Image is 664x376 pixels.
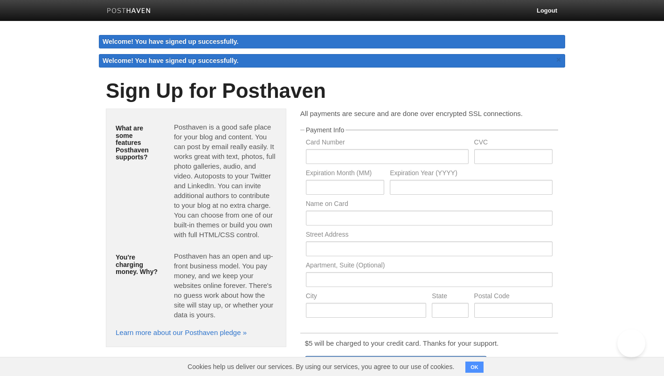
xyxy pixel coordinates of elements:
div: Welcome! You have signed up successfully. [99,35,565,48]
h5: What are some features Posthaven supports? [116,125,160,161]
p: $5 will be charged to your credit card. Thanks for your support. [305,338,553,348]
label: Street Address [306,231,553,240]
label: State [432,293,468,301]
span: Cookies help us deliver our services. By using our services, you agree to our use of cookies. [178,357,463,376]
legend: Payment Info [304,127,346,133]
img: Posthaven-bar [107,8,151,15]
h1: Sign Up for Posthaven [106,80,558,102]
a: × [554,54,563,66]
label: Apartment, Suite (Optional) [306,262,553,271]
p: All payments are secure and are done over encrypted SSL connections. [300,109,558,118]
span: Welcome! You have signed up successfully. [103,57,239,64]
a: Learn more about our Posthaven pledge » [116,328,247,336]
label: City [306,293,427,301]
p: Posthaven is a good safe place for your blog and content. You can post by email really easily. It... [174,122,277,239]
label: Expiration Month (MM) [306,170,384,178]
label: Expiration Year (YYYY) [390,170,553,178]
label: Postal Code [474,293,553,301]
label: Name on Card [306,200,553,209]
p: Posthaven has an open and up-front business model. You pay money, and we keep your websites onlin... [174,251,277,320]
h5: You're charging money. Why? [116,254,160,275]
label: Card Number [306,139,469,148]
label: CVC [474,139,553,148]
button: OK [465,362,484,373]
iframe: Help Scout Beacon - Open [617,329,645,357]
